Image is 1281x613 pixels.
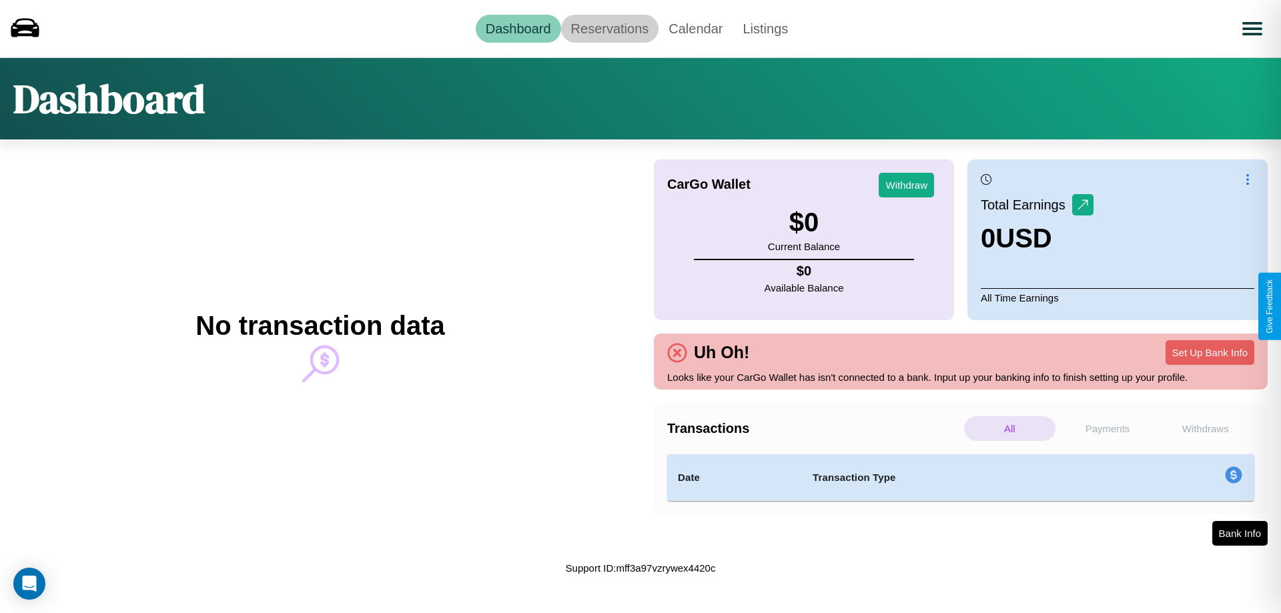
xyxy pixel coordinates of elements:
p: Withdraws [1160,416,1251,441]
button: Set Up Bank Info [1166,340,1254,365]
h3: $ 0 [768,207,840,237]
a: Dashboard [476,15,561,43]
p: Available Balance [765,279,844,297]
h4: Date [678,470,791,486]
a: Listings [733,15,798,43]
table: simple table [667,454,1254,501]
h2: No transaction data [195,311,444,341]
div: Give Feedback [1265,279,1274,334]
button: Bank Info [1212,521,1268,546]
p: Looks like your CarGo Wallet has isn't connected to a bank. Input up your banking info to finish ... [667,368,1254,386]
p: All Time Earnings [981,288,1254,307]
a: Reservations [561,15,659,43]
h4: Uh Oh! [687,343,756,362]
a: Calendar [659,15,733,43]
h4: Transaction Type [813,470,1116,486]
h3: 0 USD [981,223,1094,253]
p: Payments [1062,416,1154,441]
button: Withdraw [879,173,934,197]
p: Total Earnings [981,193,1072,217]
p: Current Balance [768,237,840,255]
p: Support ID: mff3a97vzrywex4420c [566,559,716,577]
h4: $ 0 [765,263,844,279]
p: All [964,416,1055,441]
button: Open menu [1234,10,1271,47]
h4: Transactions [667,421,961,436]
div: Open Intercom Messenger [13,568,45,600]
h1: Dashboard [13,71,205,126]
h4: CarGo Wallet [667,177,751,192]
